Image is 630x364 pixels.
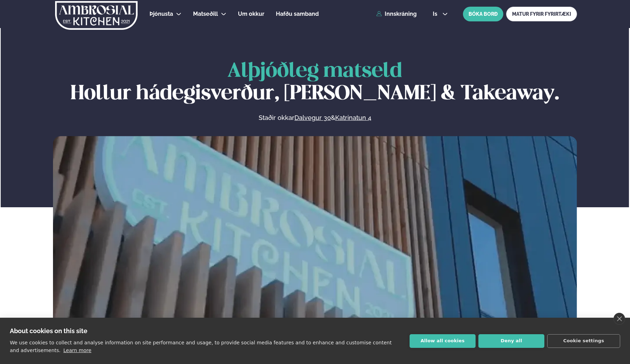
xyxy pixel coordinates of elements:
a: MATUR FYRIR FYRIRTÆKI [506,7,577,21]
span: Um okkur [238,11,264,17]
span: is [433,11,439,17]
p: We use cookies to collect and analyse information on site performance and usage, to provide socia... [10,340,392,353]
button: Cookie settings [547,334,620,348]
a: Katrinatun 4 [335,114,371,122]
button: Deny all [478,334,544,348]
a: close [614,313,625,325]
button: Allow all cookies [410,334,476,348]
a: Dalvegur 30 [294,114,331,122]
button: is [427,11,453,17]
span: Alþjóðleg matseld [227,62,402,81]
a: Innskráning [376,11,417,17]
span: Hafðu samband [276,11,319,17]
span: Matseðill [193,11,218,17]
a: Um okkur [238,10,264,18]
img: logo [54,1,138,30]
h1: Hollur hádegisverður, [PERSON_NAME] & Takeaway. [53,60,577,105]
a: Hafðu samband [276,10,319,18]
button: BÓKA BORÐ [463,7,503,21]
span: Þjónusta [150,11,173,17]
a: Þjónusta [150,10,173,18]
a: Learn more [64,348,92,353]
strong: About cookies on this site [10,327,87,335]
a: Matseðill [193,10,218,18]
p: Staðir okkar & [182,114,447,122]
